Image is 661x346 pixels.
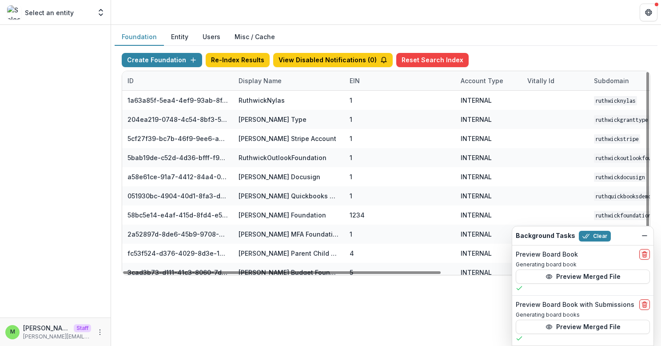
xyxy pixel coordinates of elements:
[639,249,650,260] button: delete
[589,71,655,90] div: Subdomain
[461,96,492,105] div: INTERNAL
[239,191,339,201] div: [PERSON_NAME] Quickbooks Demo
[273,53,393,67] button: View Disabled Notifications (0)
[127,268,228,277] div: 3cad3b73-d111-41c3-8060-7d3ff97327ac
[195,28,227,46] button: Users
[516,251,578,258] h2: Preview Board Book
[206,53,270,67] button: Re-Index Results
[594,115,649,125] code: ruthwickgranttype
[350,134,352,143] div: 1
[122,53,202,67] button: Create Foundation
[7,5,21,20] img: Select an entity
[455,76,509,85] div: Account Type
[127,96,228,105] div: 1a63a85f-5ea4-4ef9-93ab-8f42c3adb600
[594,192,653,201] code: ruthquickbooksdemo
[127,229,228,239] div: 2a52897d-8de6-45b9-9708-8e208861a450
[10,329,15,335] div: Mary
[239,268,339,277] div: [PERSON_NAME] Budget Foundation
[594,173,646,182] code: ruthwickdocusign
[233,76,287,85] div: Display Name
[127,210,228,220] div: 58bc5e14-e4af-415d-8fd4-e5d7712d9f32
[522,76,560,85] div: Vitally Id
[239,153,327,162] div: RuthwickOutlookFoundation
[127,191,228,201] div: 051930bc-4904-40d1-8fa3-dcfde07447cb
[239,134,336,143] div: [PERSON_NAME] Stripe Account
[122,71,233,90] div: ID
[455,71,522,90] div: Account Type
[461,115,492,124] div: INTERNAL
[164,28,195,46] button: Entity
[461,210,492,220] div: INTERNAL
[115,28,164,46] button: Foundation
[127,115,228,124] div: 204ea219-0748-4c54-8bf3-5686ff2488bc
[350,249,354,258] div: 4
[594,96,637,105] code: ruthwicknylas
[239,115,307,124] div: [PERSON_NAME] Type
[639,299,650,310] button: delete
[239,210,326,220] div: [PERSON_NAME] Foundation
[396,53,469,67] button: Reset Search Index
[516,320,650,334] button: Preview Merged File
[227,28,282,46] button: Misc / Cache
[350,229,352,239] div: 1
[127,249,228,258] div: fc53f524-d376-4029-8d3e-197c7dfb3dd9
[579,231,611,241] button: Clear
[233,71,344,90] div: Display Name
[461,191,492,201] div: INTERNAL
[639,230,650,241] button: Dismiss
[239,96,285,105] div: RuthwickNylas
[127,153,228,162] div: 5bab19de-c52d-4d36-bfff-f947756d7e71
[522,71,589,90] div: Vitally Id
[122,76,139,85] div: ID
[461,172,492,181] div: INTERNAL
[344,71,455,90] div: EIN
[95,327,105,338] button: More
[239,249,339,258] div: [PERSON_NAME] Parent Child Linking
[350,115,352,124] div: 1
[461,153,492,162] div: INTERNAL
[350,191,352,201] div: 1
[25,8,74,17] p: Select an entity
[23,333,91,341] p: [PERSON_NAME][EMAIL_ADDRESS][DOMAIN_NAME]
[74,324,91,332] p: Staff
[589,76,634,85] div: Subdomain
[350,268,353,277] div: 5
[127,134,228,143] div: 5cf27f39-bc7b-46f9-9ee6-a7b54b12c735
[516,232,575,240] h2: Background Tasks
[516,261,650,269] p: Generating board book
[516,311,650,319] p: Generating board books
[461,268,492,277] div: INTERNAL
[239,229,339,239] div: [PERSON_NAME] MFA Foundation
[344,76,365,85] div: EIN
[127,172,228,181] div: a58e61ce-91a7-4412-84a4-05a02c2d28af
[350,96,352,105] div: 1
[95,4,107,21] button: Open entity switcher
[640,4,657,21] button: Get Help
[350,153,352,162] div: 1
[594,211,653,220] code: ruthwickfoundation
[461,134,492,143] div: INTERNAL
[350,210,365,220] div: 1234
[23,323,70,333] p: [PERSON_NAME]
[516,270,650,284] button: Preview Merged File
[594,134,640,144] code: ruthwickstripe
[239,172,320,181] div: [PERSON_NAME] Docusign
[516,301,634,309] h2: Preview Board Book with Submissions
[350,172,352,181] div: 1
[461,229,492,239] div: INTERNAL
[461,249,492,258] div: INTERNAL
